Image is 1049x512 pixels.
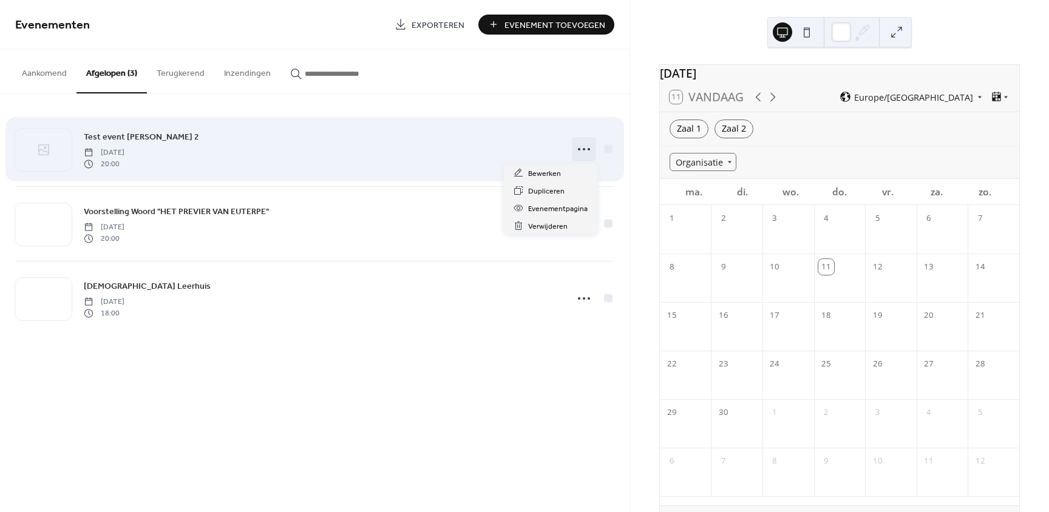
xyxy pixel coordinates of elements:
[921,308,937,323] div: 20
[818,405,834,420] div: 2
[716,405,732,420] div: 30
[716,453,732,469] div: 7
[921,259,937,275] div: 13
[664,356,680,372] div: 22
[973,405,988,420] div: 5
[528,167,561,180] span: Bewerken
[528,203,588,215] span: Evenementpagina
[818,211,834,226] div: 4
[973,308,988,323] div: 21
[718,179,767,205] div: di.
[716,211,732,226] div: 2
[412,19,464,32] span: Exporteren
[664,259,680,275] div: 8
[921,405,937,420] div: 4
[84,204,269,218] a: Voorstelling Woord "HET PREVIER VAN EUTERPE"
[715,120,753,138] div: Zaal 2
[660,65,1019,83] div: [DATE]
[912,179,961,205] div: za.
[76,49,147,93] button: Afgelopen (3)
[818,308,834,323] div: 18
[921,211,937,226] div: 6
[147,49,214,92] button: Terugkerend
[664,453,680,469] div: 6
[818,453,834,469] div: 9
[664,308,680,323] div: 15
[921,453,937,469] div: 11
[815,179,864,205] div: do.
[214,49,280,92] button: Inzendingen
[869,259,885,275] div: 12
[84,130,199,144] a: Test event [PERSON_NAME] 2
[869,308,885,323] div: 19
[869,356,885,372] div: 26
[767,308,783,323] div: 17
[84,147,124,158] span: [DATE]
[767,356,783,372] div: 24
[716,308,732,323] div: 16
[767,179,815,205] div: wo.
[84,297,124,308] span: [DATE]
[716,356,732,372] div: 23
[973,453,988,469] div: 12
[528,185,565,198] span: Dupliceren
[84,158,124,169] span: 20:00
[767,211,783,226] div: 3
[504,19,605,32] span: Evenement Toevoegen
[15,13,90,37] span: Evenementen
[84,131,199,144] span: Test event [PERSON_NAME] 2
[670,120,708,138] div: Zaal 1
[385,15,474,35] a: Exporteren
[767,405,783,420] div: 1
[869,453,885,469] div: 10
[818,259,834,275] div: 11
[84,233,124,244] span: 20:00
[84,279,211,293] a: [DEMOGRAPHIC_DATA] Leerhuis
[818,356,834,372] div: 25
[84,280,211,293] span: [DEMOGRAPHIC_DATA] Leerhuis
[84,206,269,218] span: Voorstelling Woord "HET PREVIER VAN EUTERPE"
[854,93,973,101] span: Europe/[GEOGRAPHIC_DATA]
[864,179,912,205] div: vr.
[528,220,568,233] span: Verwijderen
[973,356,988,372] div: 28
[664,211,680,226] div: 1
[670,179,718,205] div: ma.
[767,453,783,469] div: 8
[767,259,783,275] div: 10
[961,179,1010,205] div: zo.
[973,211,988,226] div: 7
[921,356,937,372] div: 27
[869,211,885,226] div: 5
[478,15,614,35] button: Evenement Toevoegen
[84,308,124,318] span: 18:00
[869,405,885,420] div: 3
[664,405,680,420] div: 29
[973,259,988,275] div: 14
[12,49,76,92] button: Aankomend
[716,259,732,275] div: 9
[84,222,124,233] span: [DATE]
